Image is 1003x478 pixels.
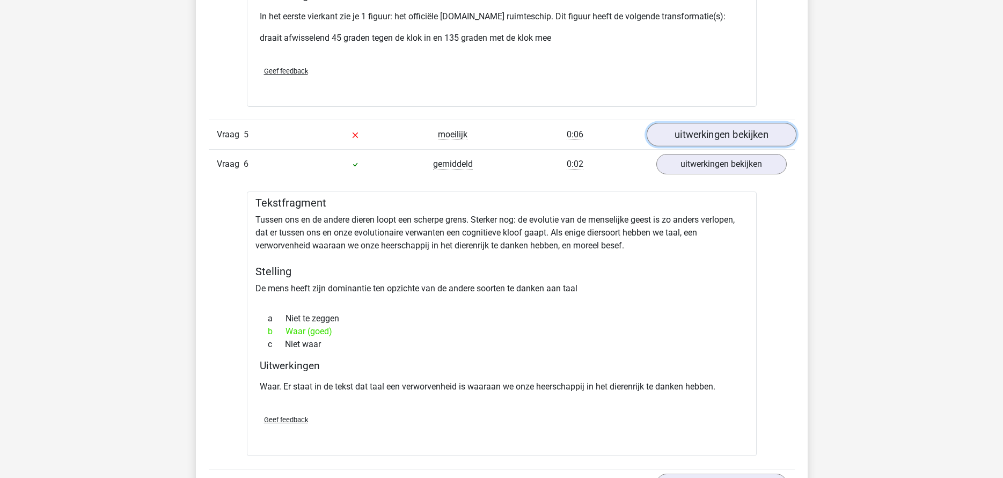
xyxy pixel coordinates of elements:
[646,123,796,146] a: uitwerkingen bekijken
[656,154,787,174] a: uitwerkingen bekijken
[244,159,248,169] span: 6
[217,128,244,141] span: Vraag
[260,380,744,393] p: Waar. Er staat in de tekst dat taal een verworvenheid is waaraan we onze heerschappij in het dier...
[567,159,583,170] span: 0:02
[260,312,744,325] div: Niet te zeggen
[268,312,285,325] span: a
[433,159,473,170] span: gemiddeld
[255,196,748,209] h5: Tekstfragment
[260,32,744,45] p: draait afwisselend 45 graden tegen de klok in en 135 graden met de klok mee
[567,129,583,140] span: 0:06
[217,158,244,171] span: Vraag
[268,325,285,338] span: b
[260,10,744,23] p: In het eerste vierkant zie je 1 figuur: het officiële [DOMAIN_NAME] ruimteschip. Dit figuur heeft...
[264,67,308,75] span: Geef feedback
[438,129,467,140] span: moeilijk
[268,338,285,351] span: c
[260,359,744,372] h4: Uitwerkingen
[260,325,744,338] div: Waar (goed)
[264,416,308,424] span: Geef feedback
[255,265,748,278] h5: Stelling
[247,192,757,455] div: Tussen ons en de andere dieren loopt een scherpe grens. Sterker nog: de evolutie van de menselijk...
[260,338,744,351] div: Niet waar
[244,129,248,139] span: 5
